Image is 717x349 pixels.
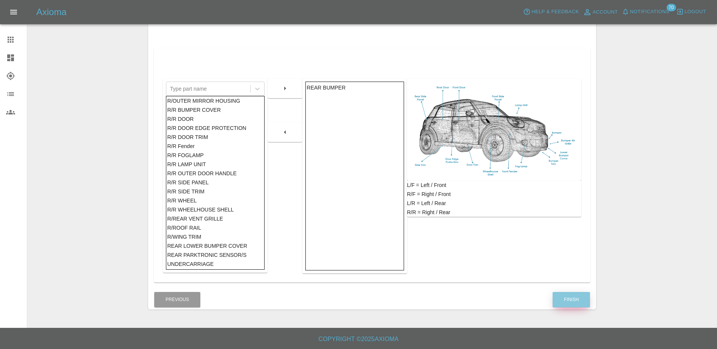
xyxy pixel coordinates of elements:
[154,292,200,307] button: Previous
[307,83,403,92] div: REAR BUMPER
[167,232,263,241] div: R/WING TRIM
[684,8,706,16] span: Logout
[167,259,263,269] div: UNDERCARRIAGE
[5,3,23,21] button: Open drawer
[167,96,263,105] div: R/OUTER MIRROR HOUSING
[521,6,581,18] button: Help & Feedback
[167,105,263,114] div: R/R BUMPER COVER
[410,82,578,178] img: car
[167,151,263,160] div: R/R FOGLAMP
[167,196,263,205] div: R/R WHEEL
[6,334,711,344] h6: Copyright © 2025 Axioma
[407,181,581,217] div: L/F = Left / Front R/F = Right / Front L/R = Left / Rear R/R = Right / Rear
[581,6,620,18] a: Account
[593,8,618,17] span: Account
[167,142,263,151] div: R/R Fender
[167,133,263,142] div: R/R DOOR TRIM
[630,8,669,16] span: Notifications
[167,114,263,124] div: R/R DOOR
[167,205,263,214] div: R/R WHEELHOUSE SHELL
[553,292,590,307] button: Finish
[620,6,671,18] button: Notifications
[167,169,263,178] div: R/R OUTER DOOR HANDLE
[674,6,708,18] button: Logout
[167,223,263,232] div: R/ROOF RAIL
[666,4,676,11] span: 70
[167,241,263,250] div: REAR LOWER BUMPER COVER
[167,178,263,187] div: R/R SIDE PANEL
[531,8,579,16] span: Help & Feedback
[167,250,263,259] div: REAR PARKTRONIC SENSOR/S
[167,187,263,196] div: R/R SIDE TRIM
[167,160,263,169] div: R/R LAMP UNIT
[167,214,263,223] div: R/REAR VENT GRILLE
[167,124,263,133] div: R/R DOOR EDGE PROTECTION
[36,6,67,18] h5: Axioma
